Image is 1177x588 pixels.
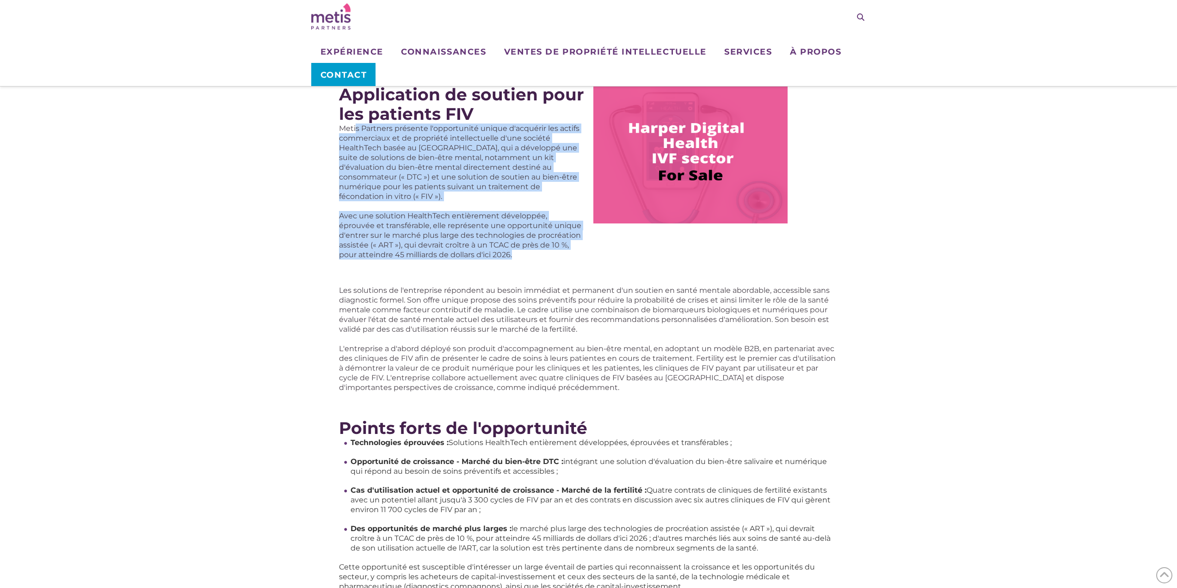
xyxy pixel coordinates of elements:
font: À propos [790,47,841,57]
font: L'entreprise a d'abord déployé son produit d'accompagnement au bien-être mental, en adoptant un m... [339,344,836,392]
font: intégrant une solution d'évaluation du bien-être salivaire et numérique qui répond au besoin de s... [351,457,827,476]
font: Application de soutien pour les patients FIV [339,84,584,124]
span: Retour en haut [1156,567,1172,583]
font: Ventes de propriété intellectuelle [504,47,707,57]
font: Des opportunités de marché plus larges : [351,524,511,533]
font: Metis Partners présente l'opportunité unique d'acquérir les actifs commerciaux et de propriété in... [339,124,579,201]
font: Expérience [320,47,383,57]
font: Connaissances [401,47,486,57]
font: Les solutions de l'entreprise répondent au besoin immédiat et permanent d'un soutien en santé men... [339,286,830,334]
font: Technologies éprouvées : [351,438,449,447]
img: Harper FIV [593,85,788,223]
font: Points forts de l'opportunité [339,418,587,438]
font: Contact [320,70,367,80]
font: Cas d'utilisation actuel et opportunité de croissance - Marché de la fertilité : [351,486,647,495]
font: Avec une solution HealthTech entièrement développée, éprouvée et transférable, elle représente un... [339,211,581,259]
font: Services [724,47,772,57]
img: Partenaires Métis [311,3,351,30]
font: Opportunité de croissance - Marché du bien-être DTC : [351,457,563,466]
a: Contact [311,63,376,86]
font: Solutions HealthTech entièrement développées, éprouvées et transférables ; [449,438,732,447]
font: le marché plus large des technologies de procréation assistée (« ART »), qui devrait croître à un... [351,524,831,552]
font: Quatre contrats de cliniques de fertilité existants avec un potentiel allant jusqu'à 3 300 cycles... [351,486,831,514]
